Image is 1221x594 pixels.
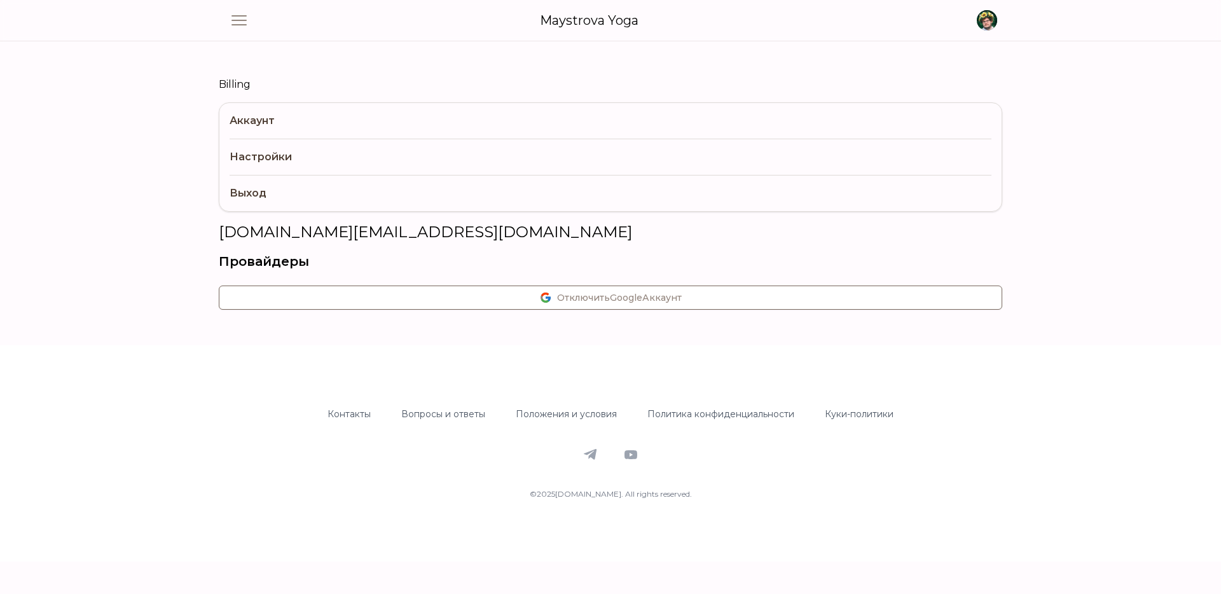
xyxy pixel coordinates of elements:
a: Вопросы и ответы [401,408,485,420]
a: Настройки [230,139,991,175]
a: Положения и условия [516,408,617,420]
p: © 2025 [DOMAIN_NAME]. All rights reserved. [224,488,997,501]
nav: Footer [224,406,997,437]
a: Billing [219,77,1002,92]
a: Контакты [328,408,371,420]
a: Куки-политики [825,408,893,420]
a: Аккаунт [230,103,991,139]
h3: Провайдеры [219,252,1002,270]
a: Maystrova Yoga [540,11,638,29]
a: Выход [230,175,991,211]
button: ОтключитьGoogleАккаунт [219,286,1002,310]
a: Политика конфиденциальности [647,408,794,420]
img: Google icon [539,291,552,304]
h1: [DOMAIN_NAME][EMAIL_ADDRESS][DOMAIN_NAME] [219,222,1002,242]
